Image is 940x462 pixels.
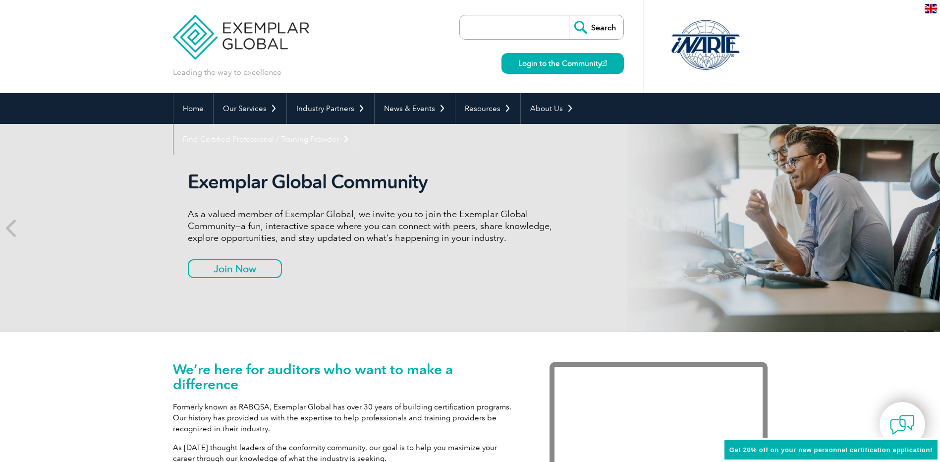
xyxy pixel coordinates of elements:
h1: We’re here for auditors who want to make a difference [173,362,520,392]
p: Formerly known as RABQSA, Exemplar Global has over 30 years of building certification programs. O... [173,402,520,434]
p: Leading the way to excellence [173,67,281,78]
a: Login to the Community [501,53,624,74]
a: Home [173,93,213,124]
a: News & Events [375,93,455,124]
span: Get 20% off on your new personnel certification application! [729,446,933,454]
img: open_square.png [602,60,607,66]
h2: Exemplar Global Community [188,171,559,193]
a: Join Now [188,259,282,278]
a: Find Certified Professional / Training Provider [173,124,359,155]
img: en [925,4,937,13]
input: Search [569,15,623,39]
p: As a valued member of Exemplar Global, we invite you to join the Exemplar Global Community—a fun,... [188,208,559,244]
a: Industry Partners [287,93,374,124]
a: Resources [455,93,520,124]
img: contact-chat.png [890,412,915,437]
a: About Us [521,93,583,124]
a: Our Services [214,93,286,124]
